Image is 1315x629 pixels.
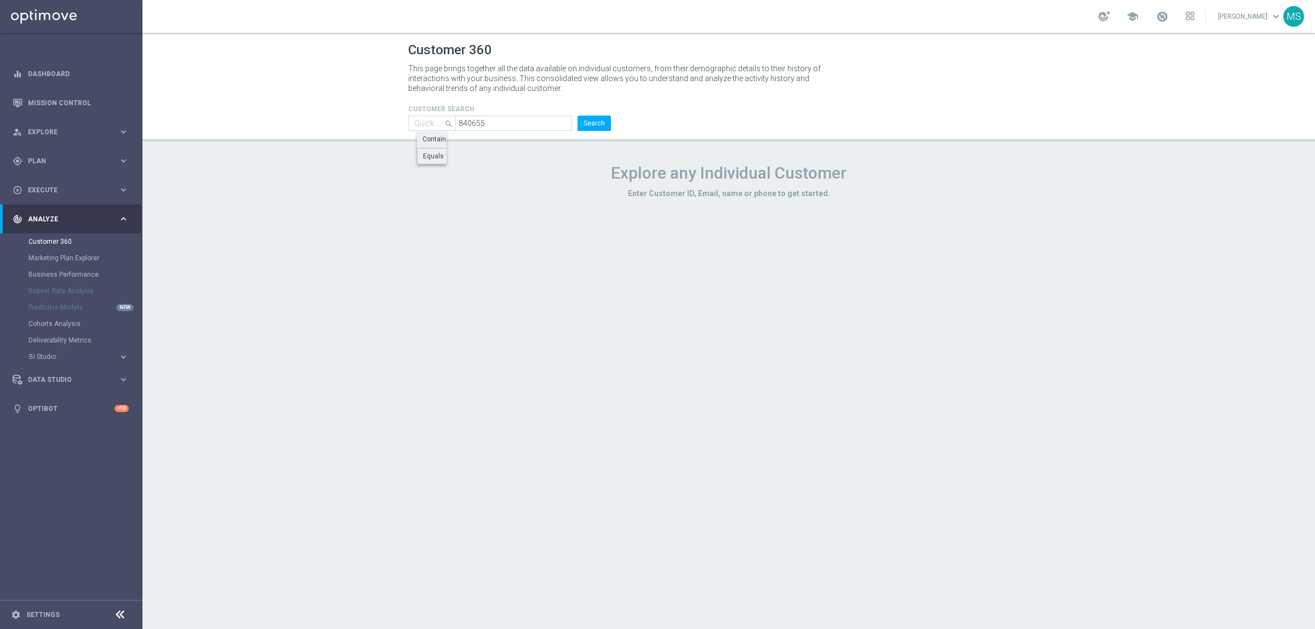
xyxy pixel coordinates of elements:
div: Cohorts Analysis [28,316,141,332]
i: search [444,117,454,129]
span: Plan [28,158,118,164]
a: Customer 360 [28,237,114,246]
div: NEW [116,304,134,311]
a: Business Performance [28,270,114,279]
input: Enter CID, Email, name or phone [455,116,572,131]
input: Contains [408,116,455,131]
div: Execute [13,185,118,195]
button: Data Studio keyboard_arrow_right [12,375,129,384]
a: Settings [26,611,60,618]
button: play_circle_outline Execute keyboard_arrow_right [12,186,129,195]
div: Explore [13,127,118,137]
i: keyboard_arrow_right [118,352,129,362]
i: play_circle_outline [13,185,22,195]
button: person_search Explore keyboard_arrow_right [12,128,129,136]
h4: CUSTOMER SEARCH [408,105,611,113]
i: keyboard_arrow_right [118,214,129,224]
div: Contains [422,134,450,144]
a: Mission Control [28,88,129,117]
div: +10 [115,405,129,412]
i: lightbulb [13,404,22,414]
div: Predictive Models [28,299,141,316]
div: Business Performance [28,266,141,283]
div: Marketing Plan Explorer [28,250,141,266]
div: Plan [13,156,118,166]
div: Analyze [13,214,118,224]
div: BI Studio [29,353,118,360]
a: Deliverability Metrics [28,336,114,345]
button: Mission Control [12,99,129,107]
i: track_changes [13,214,22,224]
i: gps_fixed [13,156,22,166]
p: This page brings together all the data available on individual customers, from their demographic ... [408,64,830,93]
span: keyboard_arrow_down [1270,10,1282,22]
a: Dashboard [28,59,129,88]
button: lightbulb Optibot +10 [12,404,129,413]
h1: Customer 360 [408,42,1049,58]
div: Press SPACE to select this row. [417,148,464,164]
div: Mission Control [13,88,129,117]
h3: Enter Customer ID, Email, name or phone to get started. [408,188,1049,198]
a: Optibot [28,394,115,423]
button: BI Studio keyboard_arrow_right [28,352,129,361]
div: Customer 360 [28,233,141,250]
i: settings [11,610,21,620]
span: school [1127,10,1139,22]
span: Data Studio [28,376,118,383]
div: BI Studio [28,348,141,365]
a: Cohorts Analysis [28,319,114,328]
span: BI Studio [29,353,107,360]
div: Dashboard [13,59,129,88]
div: Press SPACE to deselect this row. [417,131,464,148]
div: Equals [423,151,444,161]
button: gps_fixed Plan keyboard_arrow_right [12,157,129,165]
i: equalizer [13,69,22,79]
i: keyboard_arrow_right [118,374,129,385]
a: [PERSON_NAME]keyboard_arrow_down [1217,8,1283,25]
span: Analyze [28,216,118,222]
span: Execute [28,187,118,193]
i: keyboard_arrow_right [118,185,129,195]
a: Marketing Plan Explorer [28,254,114,262]
span: Explore [28,129,118,135]
div: Data Studio [13,375,118,385]
div: Deliverability Metrics [28,332,141,348]
button: equalizer Dashboard [12,70,129,78]
div: MS [1283,6,1304,27]
div: Optibot [13,394,129,423]
button: track_changes Analyze keyboard_arrow_right [12,215,129,224]
div: Repeat Rate Analysis [28,283,141,299]
button: Search [578,116,611,131]
i: person_search [13,127,22,137]
i: keyboard_arrow_right [118,156,129,166]
i: keyboard_arrow_right [118,127,129,137]
h1: Explore any Individual Customer [408,163,1049,183]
